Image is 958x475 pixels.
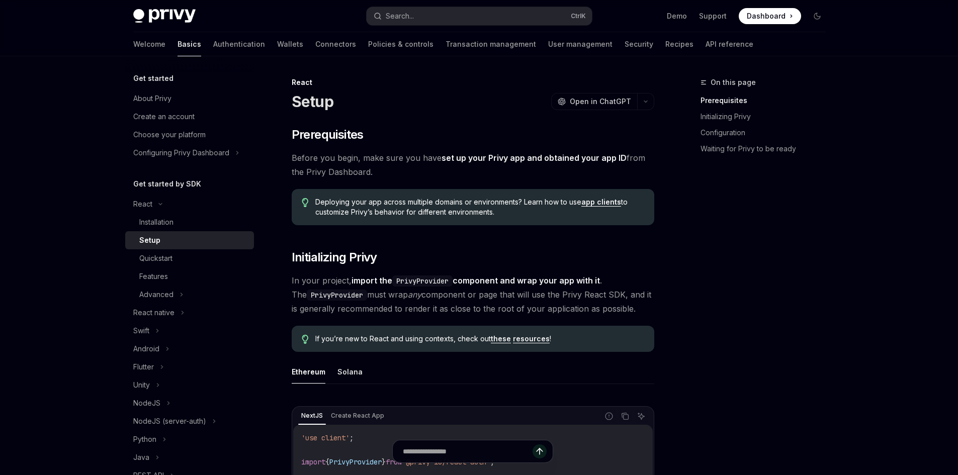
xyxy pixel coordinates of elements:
button: Unity [125,376,254,394]
div: Setup [139,234,160,246]
div: React native [133,307,175,319]
a: Security [625,32,653,56]
div: Android [133,343,159,355]
svg: Tip [302,198,309,207]
button: Configuring Privy Dashboard [125,144,254,162]
input: Ask a question... [403,440,533,462]
span: Open in ChatGPT [570,97,631,107]
span: Initializing Privy [292,249,377,265]
a: Quickstart [125,249,254,267]
img: dark logo [133,9,196,23]
button: Flutter [125,358,254,376]
strong: import the component and wrap your app with it [352,275,600,286]
button: Copy the contents from the code block [619,410,632,423]
span: Ctrl K [571,12,586,20]
svg: Tip [302,335,309,344]
button: Advanced [125,286,254,304]
a: Welcome [133,32,165,56]
a: Choose your platform [125,126,254,144]
button: React native [125,304,254,322]
button: Ask AI [635,410,648,423]
code: PrivyProvider [307,290,367,301]
div: Quickstart [139,252,172,264]
div: NextJS [298,410,326,422]
a: Policies & controls [368,32,433,56]
a: Transaction management [446,32,536,56]
button: Send message [533,444,547,458]
a: Connectors [315,32,356,56]
div: Choose your platform [133,129,206,141]
div: About Privy [133,92,171,105]
h1: Setup [292,92,333,111]
a: Features [125,267,254,286]
a: About Privy [125,89,254,108]
button: Open in ChatGPT [551,93,637,110]
a: Configuration [701,125,833,141]
a: Installation [125,213,254,231]
span: Before you begin, make sure you have from the Privy Dashboard. [292,151,654,179]
a: Recipes [665,32,693,56]
button: Solana [337,360,363,384]
a: Dashboard [739,8,801,24]
button: Ethereum [292,360,325,384]
h5: Get started [133,72,173,84]
span: In your project, . The must wrap component or page that will use the Privy React SDK, and it is g... [292,273,654,316]
a: Demo [667,11,687,21]
div: Unity [133,379,150,391]
div: Search... [386,10,414,22]
a: API reference [706,32,753,56]
em: any [408,290,421,300]
a: Basics [178,32,201,56]
a: set up your Privy app and obtained your app ID [442,153,627,163]
span: On this page [711,76,756,88]
button: Search...CtrlK [367,7,592,25]
button: Java [125,448,254,466]
button: Report incorrect code [602,410,616,423]
a: User management [548,32,613,56]
a: Create an account [125,108,254,126]
div: Swift [133,325,149,337]
h5: Get started by SDK [133,178,201,190]
span: ; [350,433,354,442]
div: NodeJS [133,397,160,409]
span: 'use client' [301,433,350,442]
div: Create React App [328,410,387,422]
a: app clients [581,198,621,207]
a: Setup [125,231,254,249]
span: Dashboard [747,11,786,21]
div: React [133,198,152,210]
button: Swift [125,322,254,340]
button: NodeJS (server-auth) [125,412,254,430]
a: these [491,334,511,343]
span: Prerequisites [292,127,364,143]
button: Python [125,430,254,448]
a: Wallets [277,32,303,56]
div: Configuring Privy Dashboard [133,147,229,159]
div: Features [139,270,168,282]
span: Deploying your app across multiple domains or environments? Learn how to use to customize Privy’s... [315,197,644,217]
div: React [292,77,654,87]
code: PrivyProvider [392,275,453,287]
a: Initializing Privy [701,109,833,125]
a: Authentication [213,32,265,56]
a: Support [699,11,727,21]
button: React [125,195,254,213]
button: Android [125,340,254,358]
a: resources [513,334,550,343]
button: Toggle dark mode [809,8,825,24]
div: Advanced [139,289,173,301]
div: Installation [139,216,173,228]
span: If you’re new to React and using contexts, check out ! [315,334,644,344]
div: Java [133,451,149,463]
a: Prerequisites [701,92,833,109]
a: Waiting for Privy to be ready [701,141,833,157]
div: Flutter [133,361,154,373]
button: NodeJS [125,394,254,412]
div: NodeJS (server-auth) [133,415,206,427]
div: Create an account [133,111,195,123]
div: Python [133,433,156,445]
